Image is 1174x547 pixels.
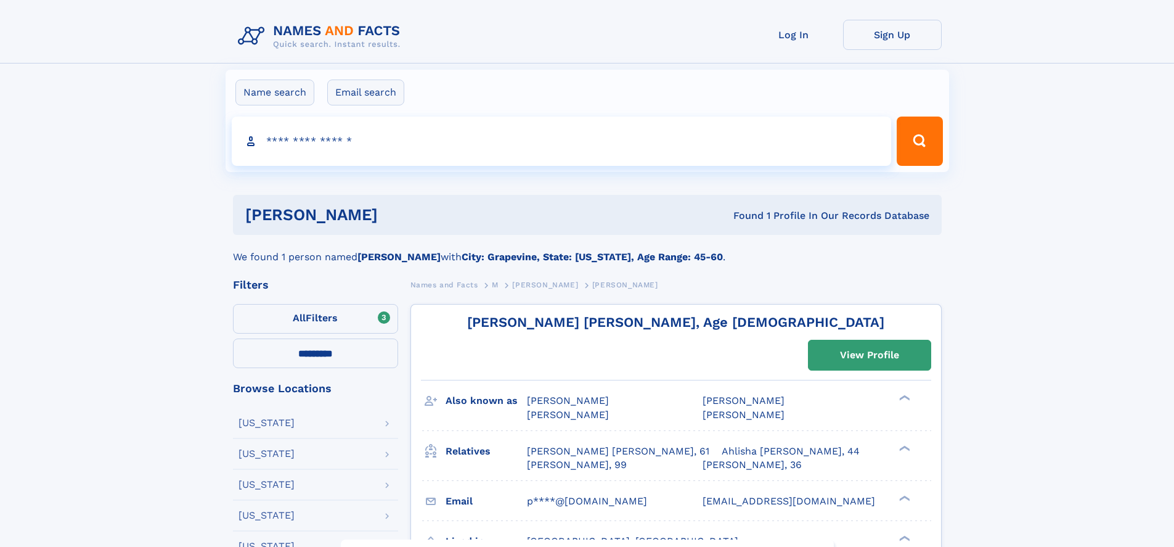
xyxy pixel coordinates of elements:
[446,441,527,462] h3: Relatives
[809,340,931,370] a: View Profile
[527,409,609,421] span: [PERSON_NAME]
[238,449,295,459] div: [US_STATE]
[233,304,398,334] label: Filters
[843,20,942,50] a: Sign Up
[357,251,441,263] b: [PERSON_NAME]
[232,117,892,166] input: search input
[462,251,723,263] b: City: Grapevine, State: [US_STATE], Age Range: 45-60
[446,390,527,411] h3: Also known as
[896,534,911,542] div: ❯
[840,341,899,369] div: View Profile
[703,409,785,421] span: [PERSON_NAME]
[703,395,785,406] span: [PERSON_NAME]
[527,458,627,472] a: [PERSON_NAME], 99
[233,20,410,53] img: Logo Names and Facts
[897,117,942,166] button: Search Button
[410,277,478,292] a: Names and Facts
[245,207,556,223] h1: [PERSON_NAME]
[722,445,860,458] a: Ahlisha [PERSON_NAME], 44
[703,458,802,472] a: [PERSON_NAME], 36
[327,80,404,105] label: Email search
[592,281,658,289] span: [PERSON_NAME]
[527,395,609,406] span: [PERSON_NAME]
[467,315,884,330] a: [PERSON_NAME] [PERSON_NAME], Age [DEMOGRAPHIC_DATA]
[527,445,709,458] a: [PERSON_NAME] [PERSON_NAME], 61
[238,480,295,490] div: [US_STATE]
[293,312,306,324] span: All
[555,209,929,223] div: Found 1 Profile In Our Records Database
[896,394,911,402] div: ❯
[446,491,527,512] h3: Email
[492,277,499,292] a: M
[527,535,738,547] span: [GEOGRAPHIC_DATA], [GEOGRAPHIC_DATA]
[896,444,911,452] div: ❯
[703,495,875,507] span: [EMAIL_ADDRESS][DOMAIN_NAME]
[512,281,578,289] span: [PERSON_NAME]
[238,418,295,428] div: [US_STATE]
[238,511,295,520] div: [US_STATE]
[896,494,911,502] div: ❯
[233,279,398,290] div: Filters
[235,80,314,105] label: Name search
[744,20,843,50] a: Log In
[512,277,578,292] a: [PERSON_NAME]
[233,383,398,394] div: Browse Locations
[233,235,942,265] div: We found 1 person named with .
[492,281,499,289] span: M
